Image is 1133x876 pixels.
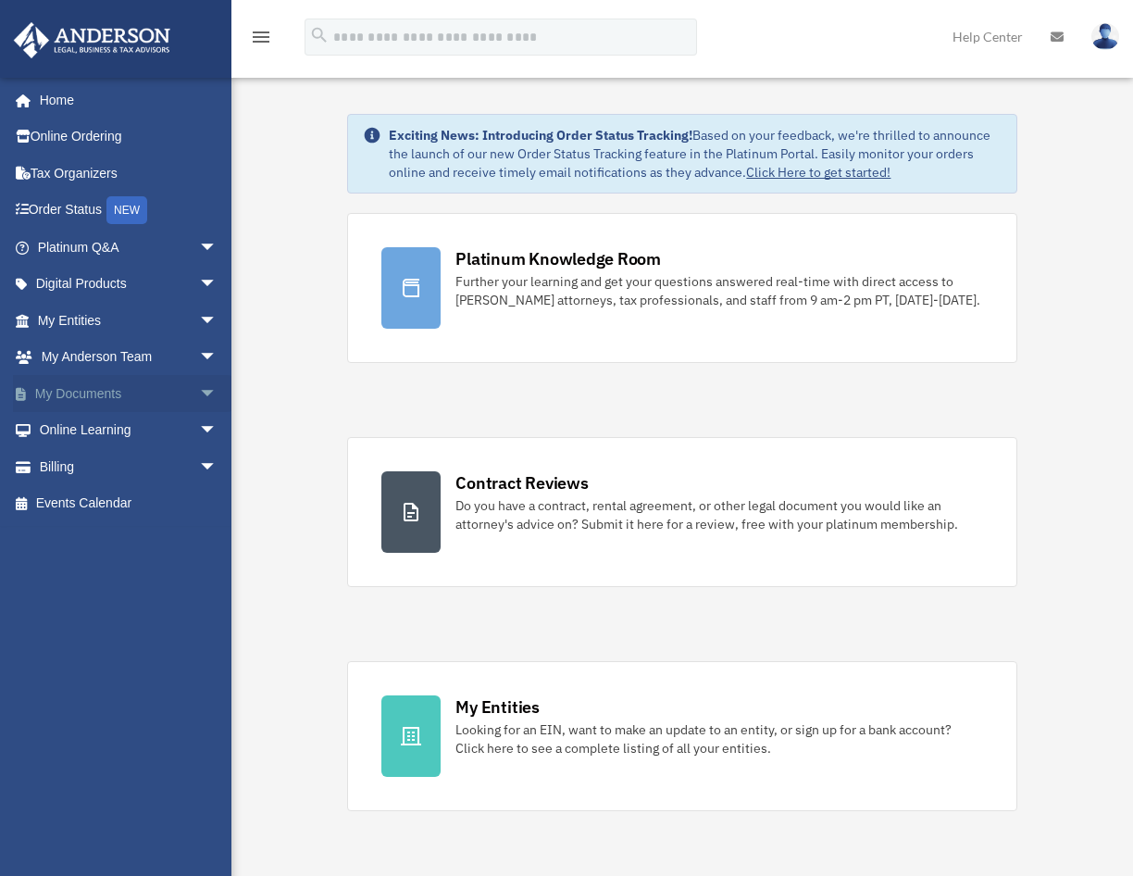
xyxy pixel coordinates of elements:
[347,213,1016,363] a: Platinum Knowledge Room Further your learning and get your questions answered real-time with dire...
[199,339,236,377] span: arrow_drop_down
[13,339,245,376] a: My Anderson Teamarrow_drop_down
[199,448,236,486] span: arrow_drop_down
[746,164,890,181] a: Click Here to get started!
[1091,23,1119,50] img: User Pic
[13,81,236,119] a: Home
[347,437,1016,587] a: Contract Reviews Do you have a contract, rental agreement, or other legal document you would like...
[13,448,245,485] a: Billingarrow_drop_down
[250,32,272,48] a: menu
[455,496,982,533] div: Do you have a contract, rental agreement, or other legal document you would like an attorney's ad...
[13,266,245,303] a: Digital Productsarrow_drop_down
[199,375,236,413] span: arrow_drop_down
[8,22,176,58] img: Anderson Advisors Platinum Portal
[455,695,539,719] div: My Entities
[199,229,236,267] span: arrow_drop_down
[13,155,245,192] a: Tax Organizers
[13,375,245,412] a: My Documentsarrow_drop_down
[455,247,661,270] div: Platinum Knowledge Room
[13,229,245,266] a: Platinum Q&Aarrow_drop_down
[389,127,692,144] strong: Exciting News: Introducing Order Status Tracking!
[13,119,245,156] a: Online Ordering
[250,26,272,48] i: menu
[455,471,588,494] div: Contract Reviews
[389,126,1001,181] div: Based on your feedback, we're thrilled to announce the launch of our new Order Status Tracking fe...
[13,485,245,522] a: Events Calendar
[13,302,245,339] a: My Entitiesarrow_drop_down
[13,412,245,449] a: Online Learningarrow_drop_down
[199,412,236,450] span: arrow_drop_down
[309,25,330,45] i: search
[199,266,236,304] span: arrow_drop_down
[455,272,982,309] div: Further your learning and get your questions answered real-time with direct access to [PERSON_NAM...
[13,192,245,230] a: Order StatusNEW
[455,720,982,757] div: Looking for an EIN, want to make an update to an entity, or sign up for a bank account? Click her...
[106,196,147,224] div: NEW
[347,661,1016,811] a: My Entities Looking for an EIN, want to make an update to an entity, or sign up for a bank accoun...
[199,302,236,340] span: arrow_drop_down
